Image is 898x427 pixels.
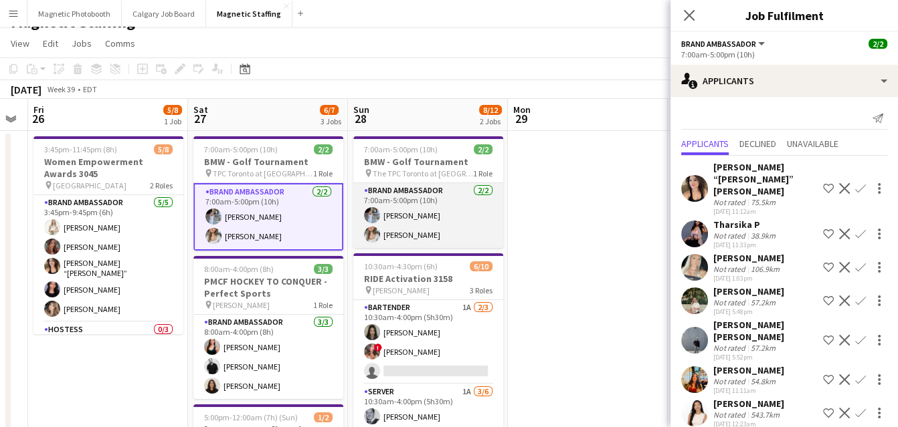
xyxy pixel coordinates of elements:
[474,144,492,154] span: 2/2
[314,144,333,154] span: 2/2
[191,111,208,126] span: 27
[37,35,64,52] a: Edit
[53,180,126,190] span: [GEOGRAPHIC_DATA]
[193,256,343,399] app-job-card: 8:00am-4:00pm (8h)3/3PMCF HOCKEY TO CONQUER - Perfect Sports [PERSON_NAME]1 RoleBrand Ambassador3...
[364,144,438,154] span: 7:00am-5:00pm (10h)
[44,84,78,94] span: Week 39
[193,136,343,251] app-job-card: 7:00am-5:00pm (10h)2/2BMW - Golf Tournament TPC Toronto at [GEOGRAPHIC_DATA]1 RoleBrand Ambassado...
[105,37,135,49] span: Comms
[869,39,887,49] span: 2/2
[213,300,270,310] span: [PERSON_NAME]
[713,398,784,410] div: [PERSON_NAME]
[33,195,183,322] app-card-role: Brand Ambassador5/53:45pm-9:45pm (6h)[PERSON_NAME][PERSON_NAME][PERSON_NAME] “[PERSON_NAME]” [PER...
[748,343,778,353] div: 57.2km
[470,261,492,271] span: 6/10
[213,168,313,178] span: TPC Toronto at [GEOGRAPHIC_DATA]
[314,264,333,274] span: 3/3
[193,156,343,168] h3: BMW - Golf Tournament
[353,273,503,285] h3: RIDE Activation 3158
[713,264,748,274] div: Not rated
[713,343,748,353] div: Not rated
[122,1,206,27] button: Calgary Job Board
[713,297,748,307] div: Not rated
[470,285,492,295] span: 3 Roles
[204,412,298,422] span: 5:00pm-12:00am (7h) (Sun)
[713,219,778,231] div: Tharsika P
[353,183,503,248] app-card-role: Brand Ambassador2/27:00am-5:00pm (10h)[PERSON_NAME][PERSON_NAME]
[748,410,782,420] div: 543.7km
[313,300,333,310] span: 1 Role
[321,116,341,126] div: 3 Jobs
[713,241,778,249] div: [DATE] 11:33pm
[164,116,181,126] div: 1 Job
[83,84,97,94] div: EDT
[511,111,531,126] span: 29
[373,168,473,178] span: The TPC Toronto at [GEOGRAPHIC_DATA]
[33,136,183,334] app-job-card: 3:45pm-11:45pm (8h)5/8Women Empowerment Awards 3045 [GEOGRAPHIC_DATA]2 RolesBrand Ambassador5/53:...
[31,111,44,126] span: 26
[353,136,503,248] app-job-card: 7:00am-5:00pm (10h)2/2BMW - Golf Tournament The TPC Toronto at [GEOGRAPHIC_DATA]1 RoleBrand Ambas...
[713,231,748,241] div: Not rated
[513,104,531,116] span: Mon
[670,65,898,97] div: Applicants
[787,139,838,148] span: Unavailable
[154,144,173,154] span: 5/8
[353,156,503,168] h3: BMW - Golf Tournament
[748,231,778,241] div: 38.9km
[353,104,369,116] span: Sun
[351,111,369,126] span: 28
[33,322,183,406] app-card-role: Hostess0/3
[713,207,818,216] div: [DATE] 11:12am
[11,83,41,96] div: [DATE]
[364,261,438,271] span: 10:30am-4:30pm (6h)
[681,39,767,49] button: Brand Ambassador
[473,168,492,178] span: 1 Role
[11,37,29,49] span: View
[373,285,430,295] span: [PERSON_NAME]
[193,315,343,399] app-card-role: Brand Ambassador3/38:00am-4:00pm (8h)[PERSON_NAME][PERSON_NAME][PERSON_NAME]
[713,386,784,395] div: [DATE] 11:11am
[204,264,274,274] span: 8:00am-4:00pm (8h)
[713,307,784,316] div: [DATE] 5:48pm
[193,104,208,116] span: Sat
[27,1,122,27] button: Magnetic Photobooth
[713,197,748,207] div: Not rated
[320,105,339,115] span: 6/7
[713,161,818,197] div: [PERSON_NAME] “[PERSON_NAME]” [PERSON_NAME]
[66,35,97,52] a: Jobs
[670,7,898,24] h3: Job Fulfilment
[681,139,729,148] span: Applicants
[681,49,887,59] div: 7:00am-5:00pm (10h)
[150,180,173,190] span: 2 Roles
[43,37,58,49] span: Edit
[739,139,776,148] span: Declined
[681,39,756,49] span: Brand Ambassador
[713,353,818,362] div: [DATE] 5:52pm
[33,104,44,116] span: Fri
[713,376,748,386] div: Not rated
[713,364,784,376] div: [PERSON_NAME]
[713,410,748,420] div: Not rated
[314,412,333,422] span: 1/2
[33,156,183,180] h3: Women Empowerment Awards 3045
[5,35,35,52] a: View
[748,376,778,386] div: 54.8km
[193,183,343,251] app-card-role: Brand Ambassador2/27:00am-5:00pm (10h)[PERSON_NAME][PERSON_NAME]
[374,343,382,351] span: !
[206,1,292,27] button: Magnetic Staffing
[713,274,784,283] div: [DATE] 1:03pm
[204,144,278,154] span: 7:00am-5:00pm (10h)
[748,297,778,307] div: 57.2km
[313,168,333,178] span: 1 Role
[353,300,503,384] app-card-role: Bartender1A2/310:30am-4:00pm (5h30m)[PERSON_NAME]![PERSON_NAME]
[713,285,784,297] div: [PERSON_NAME]
[713,319,818,343] div: [PERSON_NAME] [PERSON_NAME]
[44,144,117,154] span: 3:45pm-11:45pm (8h)
[100,35,141,52] a: Comms
[713,252,784,264] div: [PERSON_NAME]
[163,105,182,115] span: 5/8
